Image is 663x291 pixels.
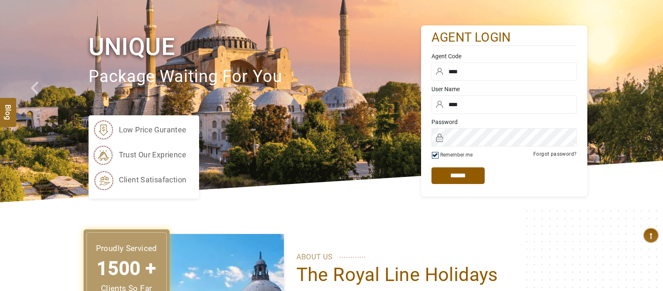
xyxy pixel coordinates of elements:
label: User Name [431,85,577,93]
h1: Unique [89,31,421,62]
span: Blog [3,104,14,111]
label: Agent Code [431,52,577,60]
h2: agent login [431,30,577,46]
label: Remember me [440,152,473,158]
h1: The Royal Line Holidays [296,263,575,286]
a: Forgot password? [533,151,577,157]
p: package waiting for you [89,63,421,91]
p: ABOUT US [296,251,575,263]
label: Password [431,118,577,126]
li: trust our exprience [93,144,187,165]
li: low price gurantee [93,119,187,140]
span: ............ [339,249,366,261]
li: client satisafaction [93,169,187,190]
